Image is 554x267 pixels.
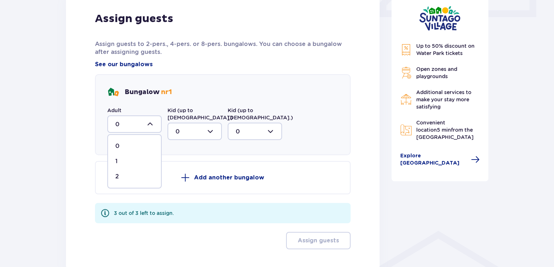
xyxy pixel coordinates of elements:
img: Discount Icon [400,44,412,56]
p: Bungalow [125,88,172,97]
span: Convenient location from the [GEOGRAPHIC_DATA] [416,120,474,140]
p: Add another bungalow [194,174,264,182]
img: Suntago Village [419,6,460,31]
img: bungalows Icon [107,86,119,98]
a: Explore [GEOGRAPHIC_DATA] [400,152,480,167]
span: Explore [GEOGRAPHIC_DATA] [400,152,467,167]
span: nr 1 [161,88,172,96]
label: Adult [107,107,121,114]
p: Assign guests to 2-pers., 4-pers. or 8-pers. bungalows. You can choose a bungalow after assigning... [95,40,351,56]
p: 1 [115,157,117,165]
p: 0 [115,142,120,150]
img: Map Icon [400,124,412,136]
span: Additional services to make your stay more satisfying [416,89,471,110]
label: Kid (up to [DEMOGRAPHIC_DATA].) [168,107,233,121]
span: Up to 50% discount on Water Park tickets [416,43,475,56]
p: 2 [115,173,119,181]
p: Assign guests [95,12,173,26]
span: 5 min [437,127,451,133]
span: Open zones and playgrounds [416,66,457,79]
label: Kid (up to [DEMOGRAPHIC_DATA].) [228,107,293,121]
div: 3 out of 3 left to assign. [114,209,174,217]
img: Grill Icon [400,67,412,79]
button: Add another bungalow [95,161,351,194]
a: See our bungalows [95,60,153,68]
p: Assign guests [298,237,339,245]
img: Restaurant Icon [400,94,412,105]
button: Assign guests [286,232,351,249]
